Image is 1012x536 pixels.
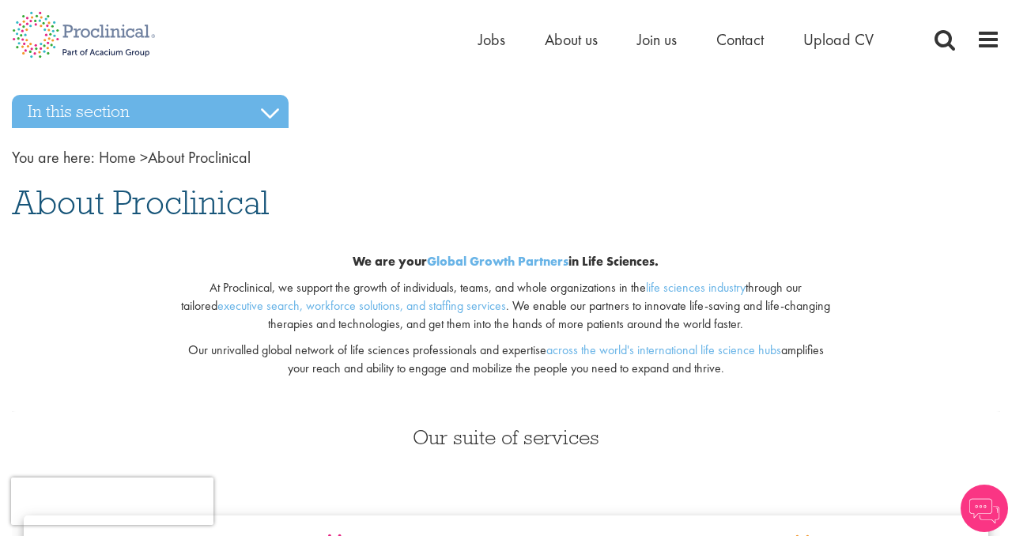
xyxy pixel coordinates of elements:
[140,147,148,168] span: >
[637,29,677,50] a: Join us
[12,147,95,168] span: You are here:
[478,29,505,50] a: Jobs
[12,427,1000,447] h3: Our suite of services
[961,485,1008,532] img: Chatbot
[546,342,781,358] a: across the world's international life science hubs
[217,297,506,314] a: executive search, workforce solutions, and staffing services
[11,477,213,525] iframe: reCAPTCHA
[646,279,746,296] a: life sciences industry
[99,147,136,168] a: breadcrumb link to Home
[12,95,289,128] h3: In this section
[427,253,568,270] a: Global Growth Partners
[545,29,598,50] a: About us
[180,279,831,334] p: At Proclinical, we support the growth of individuals, teams, and whole organizations in the throu...
[353,253,659,270] b: We are your in Life Sciences.
[180,342,831,378] p: Our unrivalled global network of life sciences professionals and expertise amplifies your reach a...
[803,29,874,50] a: Upload CV
[716,29,764,50] a: Contact
[99,147,251,168] span: About Proclinical
[12,181,269,224] span: About Proclinical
